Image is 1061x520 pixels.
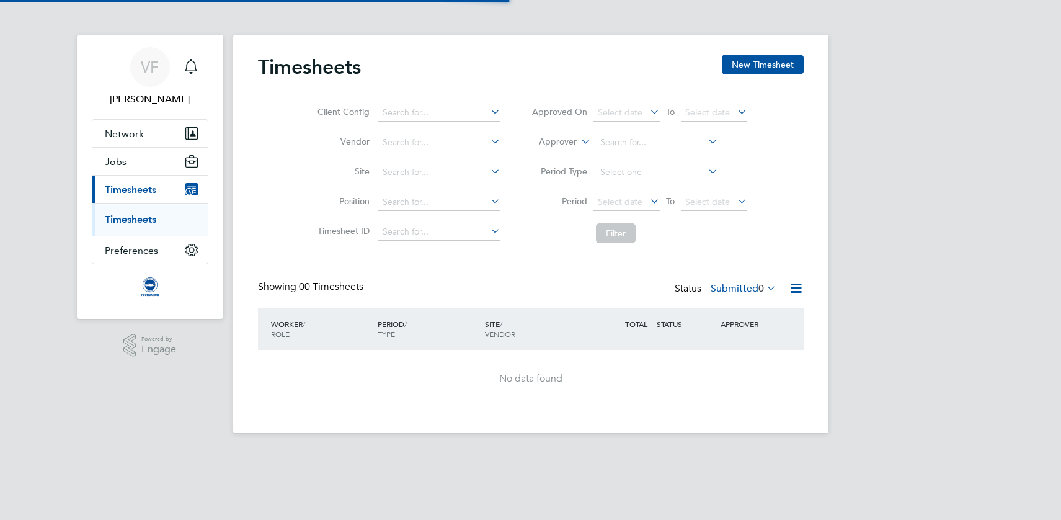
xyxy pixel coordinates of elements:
[268,313,375,345] div: WORKER
[531,166,587,177] label: Period Type
[92,176,208,203] button: Timesheets
[314,225,370,236] label: Timesheet ID
[92,92,208,107] span: Vicky Franklin
[482,313,589,345] div: SITE
[685,107,730,118] span: Select date
[378,223,500,241] input: Search for...
[92,47,208,107] a: VF[PERSON_NAME]
[378,194,500,211] input: Search for...
[270,372,791,385] div: No data found
[758,282,764,295] span: 0
[258,280,366,294] div: Showing
[123,334,176,357] a: Powered byEngage
[141,344,176,355] span: Engage
[105,184,156,195] span: Timesheets
[92,203,208,236] div: Timesheets
[92,148,208,175] button: Jobs
[485,329,515,339] span: VENDOR
[378,164,500,181] input: Search for...
[685,196,730,207] span: Select date
[531,195,587,207] label: Period
[598,196,642,207] span: Select date
[654,313,718,335] div: STATUS
[92,236,208,264] button: Preferences
[531,106,587,117] label: Approved On
[141,334,176,344] span: Powered by
[105,213,156,225] a: Timesheets
[717,313,782,335] div: APPROVER
[77,35,223,319] nav: Main navigation
[378,329,395,339] span: TYPE
[500,319,502,329] span: /
[141,59,159,75] span: VF
[596,134,718,151] input: Search for...
[375,313,482,345] div: PERIOD
[140,277,160,297] img: albioninthecommunity-logo-retina.png
[596,223,636,243] button: Filter
[521,136,577,148] label: Approver
[675,280,779,298] div: Status
[299,280,363,293] span: 00 Timesheets
[258,55,361,79] h2: Timesheets
[378,104,500,122] input: Search for...
[598,107,642,118] span: Select date
[105,128,144,140] span: Network
[105,156,127,168] span: Jobs
[596,164,718,181] input: Select one
[314,106,370,117] label: Client Config
[303,319,305,329] span: /
[92,277,208,297] a: Go to home page
[662,193,678,209] span: To
[722,55,804,74] button: New Timesheet
[105,244,158,256] span: Preferences
[404,319,407,329] span: /
[378,134,500,151] input: Search for...
[271,329,290,339] span: ROLE
[314,195,370,207] label: Position
[662,104,678,120] span: To
[92,120,208,147] button: Network
[314,166,370,177] label: Site
[314,136,370,147] label: Vendor
[625,319,647,329] span: TOTAL
[711,282,776,295] label: Submitted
